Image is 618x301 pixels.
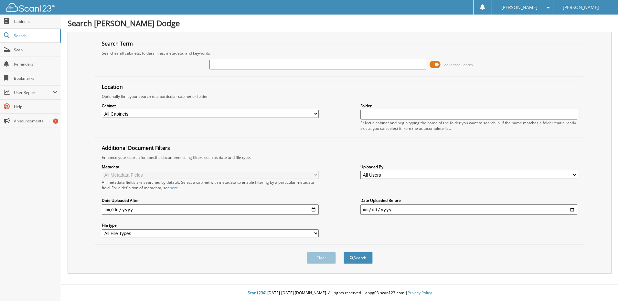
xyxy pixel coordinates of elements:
[170,185,178,191] a: here
[14,76,58,81] span: Bookmarks
[53,119,58,124] div: 1
[99,94,581,99] div: Optionally limit your search to a particular cabinet or folder
[102,198,319,203] label: Date Uploaded After
[102,204,319,215] input: start
[14,19,58,24] span: Cabinets
[586,270,618,301] iframe: Chat Widget
[360,198,577,203] label: Date Uploaded Before
[99,155,581,160] div: Enhance your search for specific documents using filters such as date and file type.
[14,33,57,38] span: Search
[344,252,373,264] button: Search
[14,90,53,95] span: User Reports
[6,3,55,12] img: scan123-logo-white.svg
[68,18,612,28] h1: Search [PERSON_NAME] Dodge
[360,164,577,170] label: Uploaded By
[99,83,126,90] legend: Location
[102,164,319,170] label: Metadata
[248,290,263,296] span: Scan123
[102,223,319,228] label: File type
[408,290,432,296] a: Privacy Policy
[563,5,599,9] span: [PERSON_NAME]
[501,5,538,9] span: [PERSON_NAME]
[14,61,58,67] span: Reminders
[307,252,336,264] button: Clear
[61,285,618,301] div: © [DATE]-[DATE] [DOMAIN_NAME]. All rights reserved | appg03-scan123-com |
[360,120,577,131] div: Select a cabinet and begin typing the name of the folder you want to search in. If the name match...
[14,118,58,124] span: Announcements
[14,104,58,109] span: Help
[99,144,173,151] legend: Additional Document Filters
[14,47,58,53] span: Scan
[99,50,581,56] div: Searches all cabinets, folders, files, metadata, and keywords
[102,103,319,109] label: Cabinet
[444,62,473,67] span: Advanced Search
[360,103,577,109] label: Folder
[102,180,319,191] div: All metadata fields are searched by default. Select a cabinet with metadata to enable filtering b...
[360,204,577,215] input: end
[99,40,136,47] legend: Search Term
